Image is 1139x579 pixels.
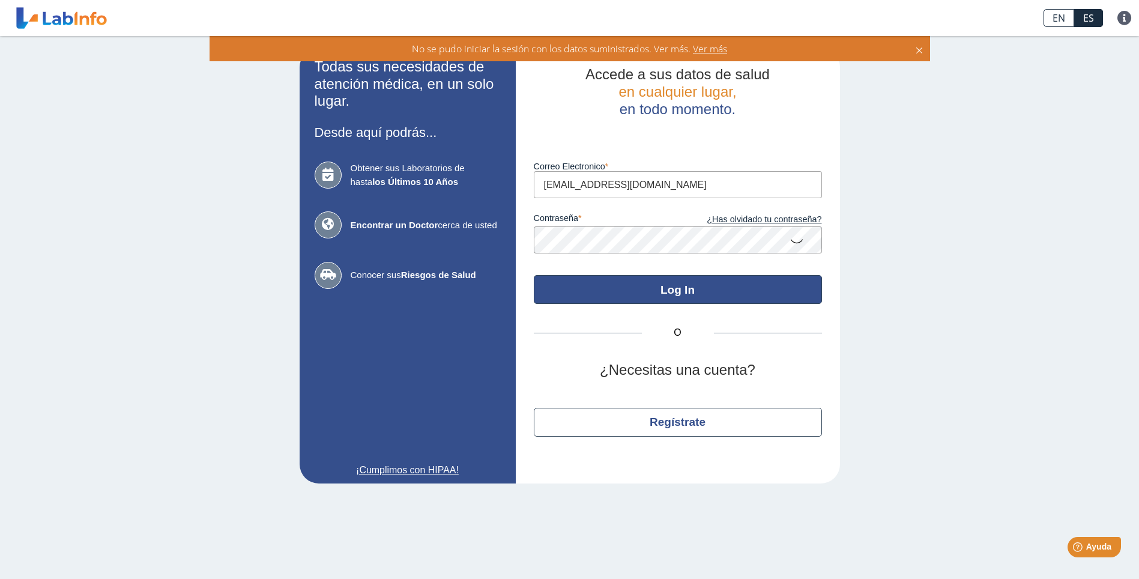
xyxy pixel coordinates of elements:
span: Conocer sus [351,268,501,282]
h3: Desde aquí podrás... [315,125,501,140]
span: Ver más [690,42,727,55]
h2: Todas sus necesidades de atención médica, en un solo lugar. [315,58,501,110]
span: Accede a sus datos de salud [585,66,770,82]
span: en cualquier lugar, [618,83,736,100]
b: Encontrar un Doctor [351,220,438,230]
a: ¡Cumplimos con HIPAA! [315,463,501,477]
span: O [642,326,714,340]
a: EN [1044,9,1074,27]
b: los Últimos 10 Años [372,177,458,187]
a: ¿Has olvidado tu contraseña? [678,213,822,226]
h2: ¿Necesitas una cuenta? [534,362,822,379]
span: Obtener sus Laboratorios de hasta [351,162,501,189]
iframe: Help widget launcher [1032,532,1126,566]
a: ES [1074,9,1103,27]
button: Log In [534,275,822,304]
span: cerca de usted [351,219,501,232]
label: contraseña [534,213,678,226]
label: Correo Electronico [534,162,822,171]
span: en todo momento. [620,101,736,117]
b: Riesgos de Salud [401,270,476,280]
span: No se pudo iniciar la sesión con los datos suministrados. Ver más. [412,42,690,55]
button: Regístrate [534,408,822,437]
